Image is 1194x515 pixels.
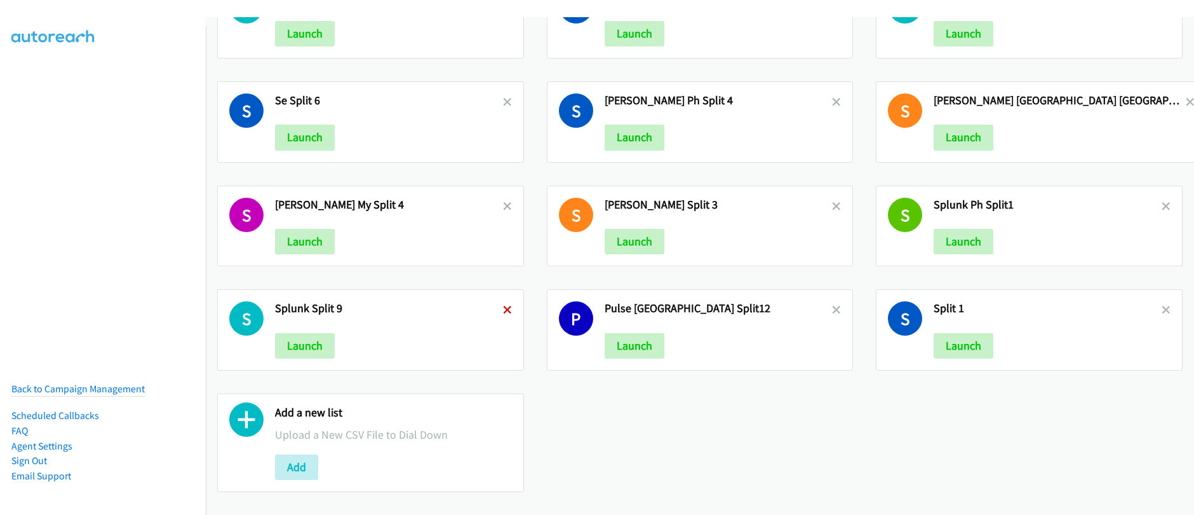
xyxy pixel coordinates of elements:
[605,93,833,108] h2: [PERSON_NAME] Ph Split 4
[229,93,264,128] h1: S
[275,93,503,108] h2: Se Split 6
[229,198,264,232] h1: S
[275,21,335,46] button: Launch
[275,125,335,150] button: Launch
[605,125,664,150] button: Launch
[605,198,833,212] h2: [PERSON_NAME] Split 3
[605,333,664,359] button: Launch
[934,301,1162,316] h2: Split 1
[888,301,922,336] h1: S
[888,198,922,232] h1: S
[11,409,99,422] a: Scheduled Callbacks
[275,301,503,316] h2: Splunk Split 9
[275,426,512,443] p: Upload a New CSV File to Dial Down
[11,425,28,437] a: FAQ
[559,93,593,128] h1: S
[888,93,922,128] h1: S
[605,301,833,316] h2: Pulse [GEOGRAPHIC_DATA] Split12
[934,21,993,46] button: Launch
[559,301,593,336] h1: P
[934,125,993,150] button: Launch
[934,93,1186,108] h2: [PERSON_NAME] [GEOGRAPHIC_DATA] [GEOGRAPHIC_DATA] 11
[11,383,145,395] a: Back to Campaign Management
[934,333,993,359] button: Launch
[11,440,72,452] a: Agent Settings
[275,198,503,212] h2: [PERSON_NAME] My Split 4
[229,301,264,336] h1: S
[275,333,335,359] button: Launch
[559,198,593,232] h1: S
[11,470,71,482] a: Email Support
[275,406,512,420] h2: Add a new list
[934,198,1162,212] h2: Splunk Ph Split1
[605,21,664,46] button: Launch
[275,455,318,480] button: Add
[11,455,47,467] a: Sign Out
[605,229,664,254] button: Launch
[275,229,335,254] button: Launch
[934,229,993,254] button: Launch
